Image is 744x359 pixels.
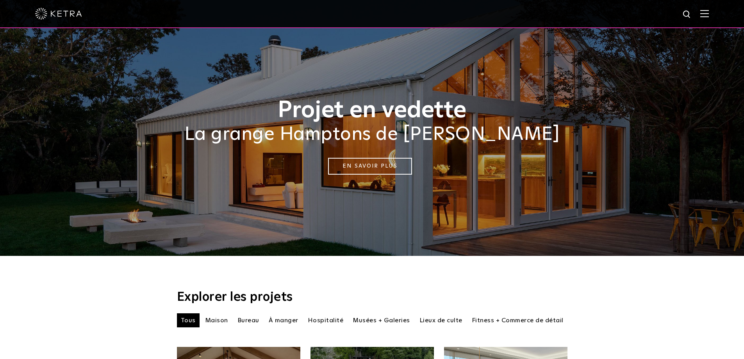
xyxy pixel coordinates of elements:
[343,163,397,169] font: En savoir plus
[35,8,82,20] img: logo ketra 2019 blanc
[237,317,259,323] font: Bureau
[353,317,410,323] font: Musées + Galeries
[177,291,293,304] font: Explorer les projets
[472,317,564,323] font: Fitness + Commerce de détail
[328,158,412,175] a: En savoir plus
[308,317,344,323] font: Hospitalité
[269,317,298,323] font: À manger
[700,10,709,17] img: Hamburger%20Nav.svg
[278,99,466,122] font: Projet en vedette
[181,317,196,323] font: Tous
[682,10,692,20] img: icône de recherche
[184,125,560,144] font: La grange Hamptons de [PERSON_NAME]
[205,317,228,323] font: Maison
[419,317,462,323] font: Lieux de culte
